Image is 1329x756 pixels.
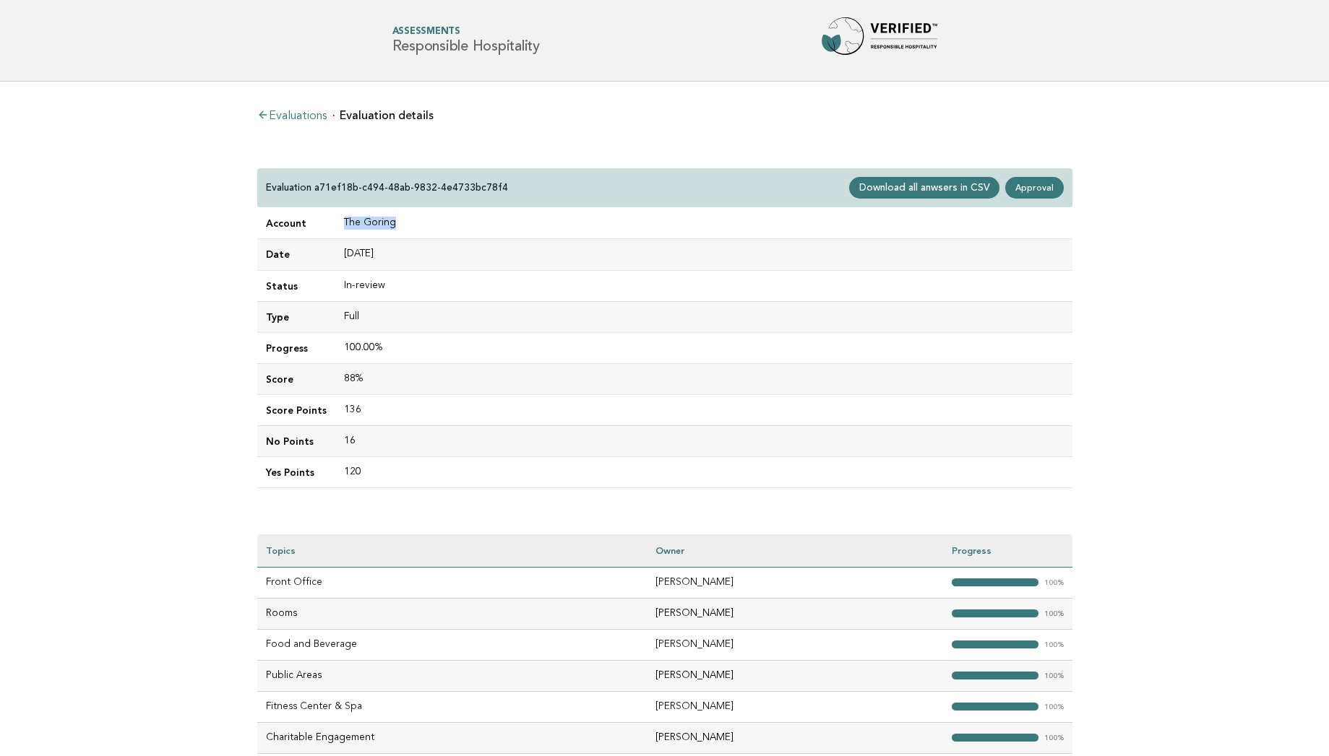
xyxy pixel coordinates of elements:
td: 88% [335,363,1072,394]
em: 100% [1044,610,1064,618]
th: Owner [647,534,942,567]
td: Public Areas [257,660,648,691]
td: Food and Beverage [257,629,648,660]
a: Evaluations [257,110,327,122]
strong: "> [952,578,1038,586]
td: Full [335,301,1072,332]
td: In-review [335,270,1072,301]
td: [PERSON_NAME] [647,629,942,660]
td: The Goring [335,208,1072,239]
a: Download all anwsers in CSV [849,177,999,199]
em: 100% [1044,641,1064,649]
th: Topics [257,534,648,567]
strong: "> [952,672,1038,679]
p: Evaluation a71ef18b-c494-48ab-9832-4e4733bc78f4 [266,181,508,194]
img: Forbes Travel Guide [822,17,937,64]
em: 100% [1044,579,1064,587]
th: Progress [943,534,1072,567]
td: Progress [257,332,335,363]
em: 100% [1044,672,1064,680]
td: 136 [335,394,1072,425]
strong: "> [952,609,1038,617]
em: 100% [1044,734,1064,742]
em: 100% [1044,703,1064,711]
td: [PERSON_NAME] [647,567,942,598]
td: Date [257,239,335,270]
strong: "> [952,640,1038,648]
span: Assessments [392,27,540,37]
td: [PERSON_NAME] [647,660,942,691]
td: [PERSON_NAME] [647,722,942,753]
td: Charitable Engagement [257,722,648,753]
strong: "> [952,703,1038,711]
td: [PERSON_NAME] [647,691,942,722]
td: 120 [335,457,1072,488]
td: Rooms [257,598,648,629]
a: Approval [1005,177,1063,199]
td: [PERSON_NAME] [647,598,942,629]
li: Evaluation details [332,110,434,121]
td: Score Points [257,394,335,425]
td: Fitness Center & Spa [257,691,648,722]
h1: Responsible Hospitality [392,27,540,54]
td: Yes Points [257,457,335,488]
td: Type [257,301,335,332]
td: Score [257,363,335,394]
td: Account [257,208,335,239]
td: Status [257,270,335,301]
td: 16 [335,425,1072,456]
td: [DATE] [335,239,1072,270]
strong: "> [952,734,1038,742]
td: 100.00% [335,332,1072,363]
td: No Points [257,425,335,456]
td: Front Office [257,567,648,598]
